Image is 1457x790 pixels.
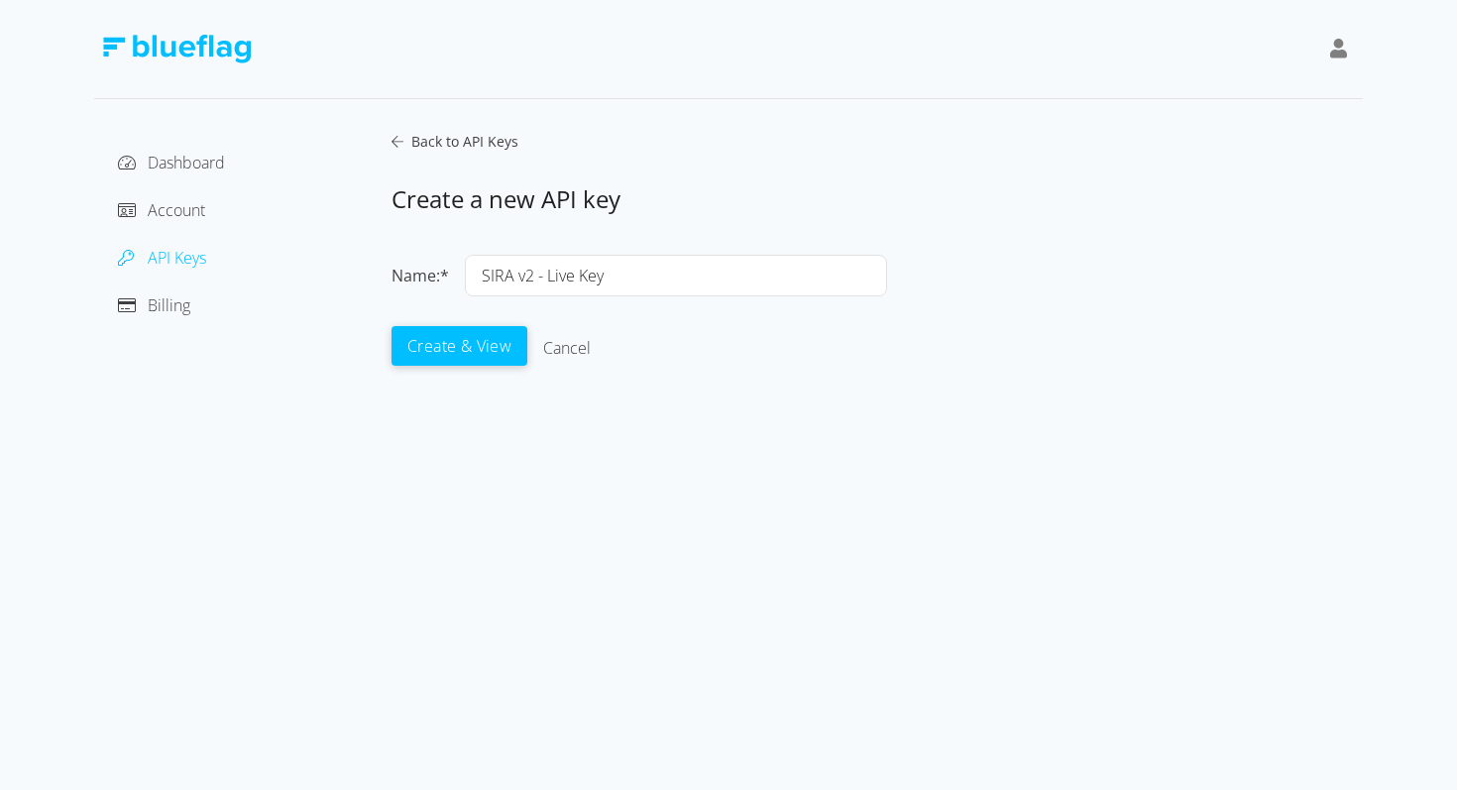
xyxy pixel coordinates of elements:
a: Cancel [543,337,591,359]
a: API Keys [118,247,206,269]
button: Create & View [392,326,527,366]
a: Billing [118,294,190,316]
input: eg. Your project name [465,255,887,296]
a: Back to API Keys [392,131,1363,152]
span: Name:* [392,265,449,286]
a: Dashboard [118,152,225,173]
span: Create a new API key [392,182,620,215]
span: Dashboard [148,152,225,173]
span: Account [148,199,205,221]
img: Blue Flag Logo [102,35,251,63]
a: Account [118,199,205,221]
span: Billing [148,294,190,316]
span: API Keys [148,247,206,269]
span: Back to API Keys [403,132,518,151]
